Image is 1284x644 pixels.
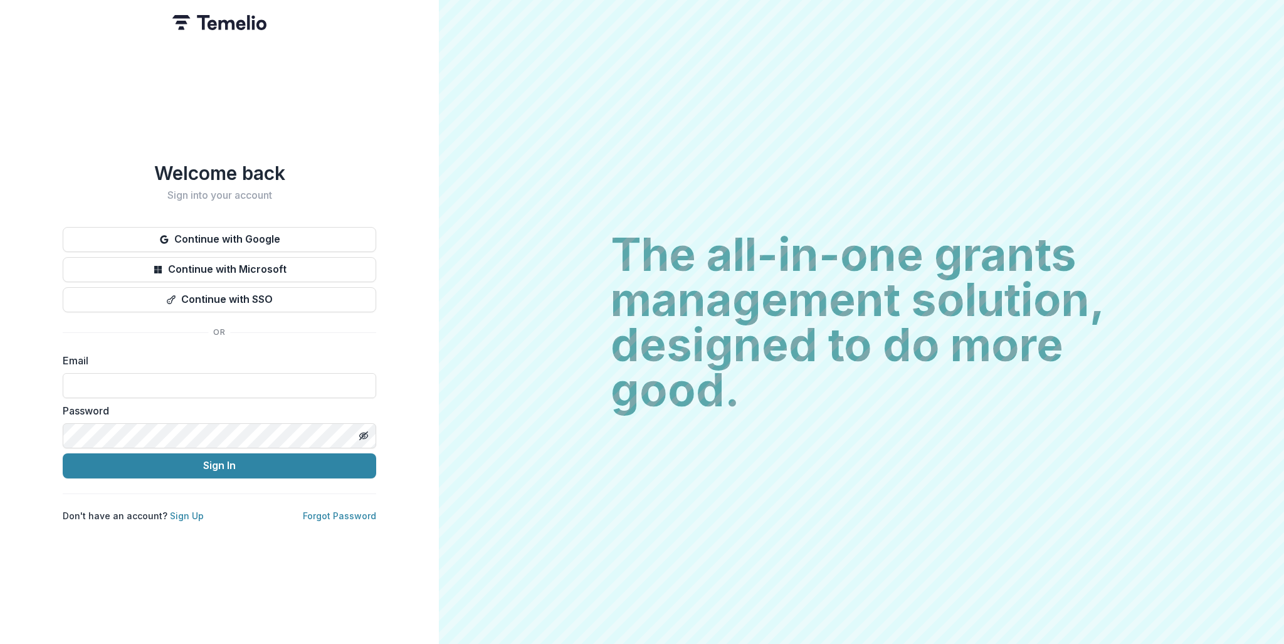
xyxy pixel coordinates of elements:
p: Don't have an account? [63,509,204,522]
button: Toggle password visibility [354,426,374,446]
button: Sign In [63,453,376,478]
h1: Welcome back [63,162,376,184]
button: Continue with Microsoft [63,257,376,282]
img: Temelio [172,15,266,30]
button: Continue with SSO [63,287,376,312]
button: Continue with Google [63,227,376,252]
a: Sign Up [170,510,204,521]
h2: Sign into your account [63,189,376,201]
a: Forgot Password [303,510,376,521]
label: Password [63,403,369,418]
label: Email [63,353,369,368]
